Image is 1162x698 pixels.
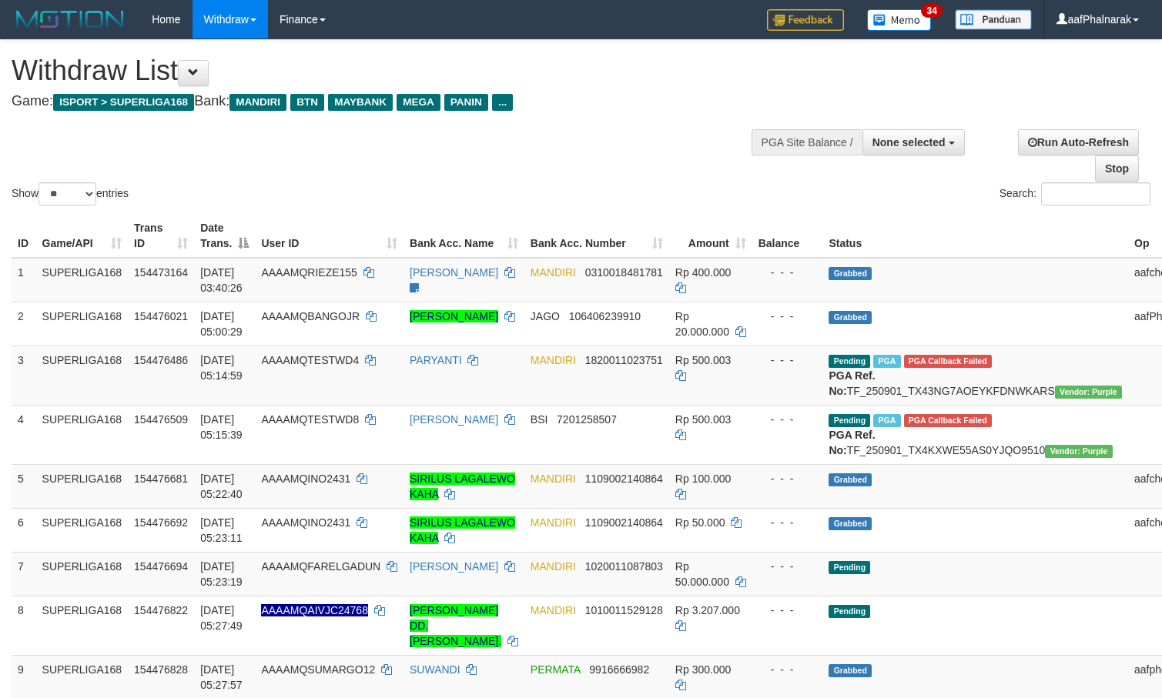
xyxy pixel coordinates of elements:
[261,413,359,426] span: AAAAMQTESTWD8
[134,516,188,529] span: 154476692
[12,508,36,552] td: 6
[675,413,731,426] span: Rp 500.003
[12,182,129,205] label: Show entries
[675,266,731,279] span: Rp 400.000
[36,596,129,655] td: SUPERLIGA168
[862,129,965,155] button: None selected
[134,310,188,322] span: 154476021
[829,311,872,324] span: Grabbed
[904,414,992,427] span: PGA Error
[585,266,663,279] span: Copy 0310018481781 to clipboard
[758,662,817,677] div: - - -
[410,516,515,544] a: SIRILUS LAGALEWO KAHA
[867,9,932,31] img: Button%20Memo.svg
[200,604,243,632] span: [DATE] 05:27:49
[904,355,992,368] span: PGA Error
[397,94,440,111] span: MEGA
[569,310,641,322] span: Copy 106406239910 to clipboard
[410,473,515,500] a: SIRILUS LAGALEWO KAHA
[12,258,36,302] td: 1
[261,354,359,366] span: AAAAMQTESTWD4
[829,429,875,456] b: PGA Ref. No:
[758,515,817,530] div: - - -
[229,94,286,111] span: MANDIRI
[200,266,243,294] span: [DATE] 03:40:26
[36,508,129,552] td: SUPERLIGA168
[675,663,731,676] span: Rp 300.000
[675,310,729,338] span: Rp 20.000.000
[758,412,817,427] div: - - -
[36,346,129,405] td: SUPERLIGA168
[585,473,663,485] span: Copy 1109002140864 to clipboard
[589,663,649,676] span: Copy 9916666982 to clipboard
[200,413,243,441] span: [DATE] 05:15:39
[290,94,324,111] span: BTN
[873,414,900,427] span: Marked by aafmaleo
[36,302,129,346] td: SUPERLIGA168
[328,94,393,111] span: MAYBANK
[261,516,350,529] span: AAAAMQINO2431
[1041,182,1150,205] input: Search:
[585,354,663,366] span: Copy 1820011023751 to clipboard
[134,473,188,485] span: 154476681
[128,214,194,258] th: Trans ID: activate to sort column ascending
[134,560,188,573] span: 154476694
[261,473,350,485] span: AAAAMQINO2431
[410,266,498,279] a: [PERSON_NAME]
[829,267,872,280] span: Grabbed
[200,560,243,588] span: [DATE] 05:23:19
[585,560,663,573] span: Copy 1020011087803 to clipboard
[12,302,36,346] td: 2
[758,352,817,368] div: - - -
[12,55,759,86] h1: Withdraw List
[822,214,1128,258] th: Status
[261,560,380,573] span: AAAAMQFARELGADUN
[39,182,96,205] select: Showentries
[200,663,243,691] span: [DATE] 05:27:57
[36,214,129,258] th: Game/API: activate to sort column ascending
[404,214,524,258] th: Bank Acc. Name: activate to sort column ascending
[585,516,663,529] span: Copy 1109002140864 to clipboard
[585,604,663,616] span: Copy 1010011529128 to clipboard
[758,265,817,280] div: - - -
[758,559,817,574] div: - - -
[255,214,404,258] th: User ID: activate to sort column ascending
[410,310,498,322] a: [PERSON_NAME]
[200,310,243,338] span: [DATE] 05:00:29
[134,663,188,676] span: 154476828
[12,464,36,508] td: 5
[752,129,862,155] div: PGA Site Balance /
[410,354,462,366] a: PARYANTI
[829,414,870,427] span: Pending
[758,603,817,618] div: - - -
[261,266,357,279] span: AAAAMQRIEZE155
[531,473,576,485] span: MANDIRI
[134,354,188,366] span: 154476486
[200,473,243,500] span: [DATE] 05:22:40
[675,560,729,588] span: Rp 50.000.000
[200,516,243,544] span: [DATE] 05:23:11
[822,405,1128,464] td: TF_250901_TX4KXWE55AS0YJQO9510
[410,663,460,676] a: SUWANDI
[829,355,870,368] span: Pending
[531,516,576,529] span: MANDIRI
[12,552,36,596] td: 7
[444,94,488,111] span: PANIN
[53,94,194,111] span: ISPORT > SUPERLIGA168
[531,560,576,573] span: MANDIRI
[758,309,817,324] div: - - -
[822,346,1128,405] td: TF_250901_TX43NG7AOEYKFDNWKARS
[1055,386,1122,399] span: Vendor URL: https://trx4.1velocity.biz
[134,413,188,426] span: 154476509
[12,405,36,464] td: 4
[531,310,560,322] span: JAGO
[261,663,375,676] span: AAAAMQSUMARGO12
[1000,182,1150,205] label: Search:
[872,136,946,149] span: None selected
[675,604,740,616] span: Rp 3.207.000
[531,266,576,279] span: MANDIRI
[410,413,498,426] a: [PERSON_NAME]
[194,214,255,258] th: Date Trans.: activate to sort column descending
[12,214,36,258] th: ID
[675,354,731,366] span: Rp 500.003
